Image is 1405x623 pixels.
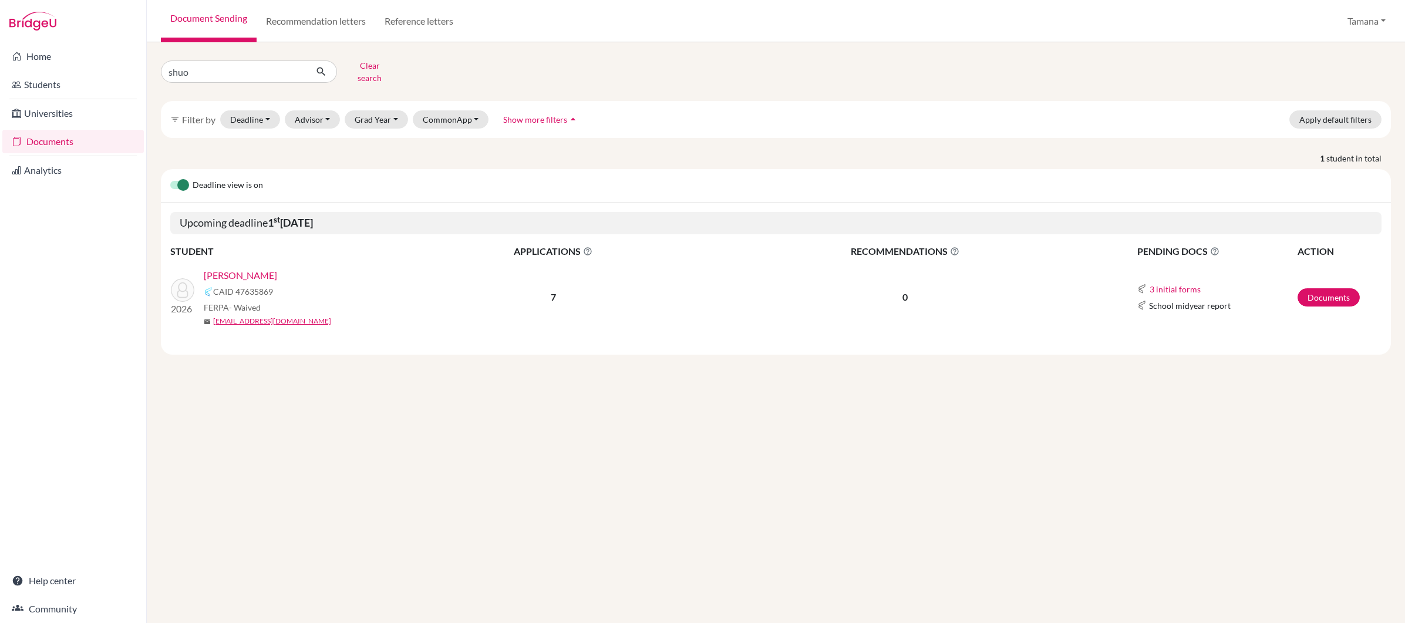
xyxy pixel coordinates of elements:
[1326,152,1391,164] span: student in total
[204,268,277,282] a: [PERSON_NAME]
[337,56,402,87] button: Clear search
[2,102,144,125] a: Universities
[2,569,144,592] a: Help center
[171,302,194,316] p: 2026
[204,318,211,325] span: mail
[2,73,144,96] a: Students
[213,285,273,298] span: CAID 47635869
[1137,284,1147,294] img: Common App logo
[702,290,1108,304] p: 0
[567,113,579,125] i: arrow_drop_up
[413,110,489,129] button: CommonApp
[213,316,331,326] a: [EMAIL_ADDRESS][DOMAIN_NAME]
[493,110,589,129] button: Show more filtersarrow_drop_up
[551,291,556,302] b: 7
[170,115,180,124] i: filter_list
[9,12,56,31] img: Bridge-U
[2,159,144,182] a: Analytics
[503,115,567,124] span: Show more filters
[1137,244,1296,258] span: PENDING DOCS
[1297,244,1382,259] th: ACTION
[171,278,194,302] img: WANG, Shuoqing
[161,60,306,83] input: Find student by name...
[2,130,144,153] a: Documents
[182,114,215,125] span: Filter by
[1320,152,1326,164] strong: 1
[1342,10,1391,32] button: Tamana
[702,244,1108,258] span: RECOMMENDATIONS
[2,597,144,621] a: Community
[170,212,1382,234] h5: Upcoming deadline
[193,179,263,193] span: Deadline view is on
[204,287,213,297] img: Common App logo
[170,244,405,259] th: STUDENT
[345,110,408,129] button: Grad Year
[274,215,280,224] sup: st
[1149,282,1201,296] button: 3 initial forms
[1298,288,1360,307] a: Documents
[1149,299,1231,312] span: School midyear report
[268,216,313,229] b: 1 [DATE]
[204,301,261,314] span: FERPA
[1137,301,1147,310] img: Common App logo
[1289,110,1382,129] button: Apply default filters
[229,302,261,312] span: - Waived
[2,45,144,68] a: Home
[285,110,341,129] button: Advisor
[406,244,701,258] span: APPLICATIONS
[220,110,280,129] button: Deadline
